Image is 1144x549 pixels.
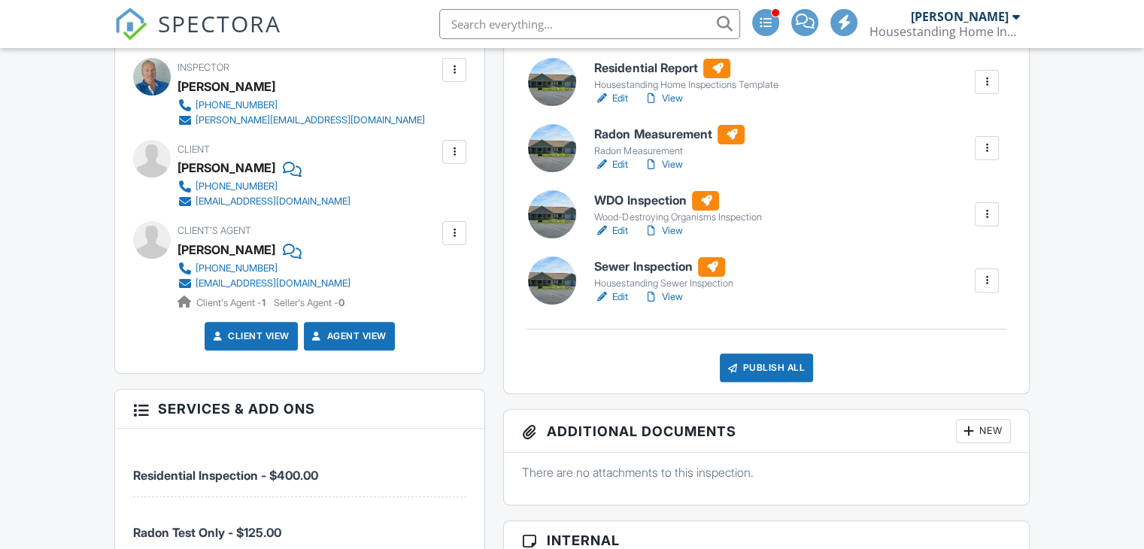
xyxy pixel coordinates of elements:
[196,196,350,208] div: [EMAIL_ADDRESS][DOMAIN_NAME]
[594,59,778,92] a: Residential Report Housestanding Home Inspections Template
[178,238,275,261] a: [PERSON_NAME]
[720,353,814,382] div: Publish All
[439,9,740,39] input: Search everything...
[133,440,466,496] li: Service: Residential Inspection
[643,91,682,106] a: View
[178,276,350,291] a: [EMAIL_ADDRESS][DOMAIN_NAME]
[594,191,761,224] a: WDO Inspection Wood-Destroying Organisms Inspection
[911,9,1009,24] div: [PERSON_NAME]
[594,211,761,223] div: Wood-Destroying Organisms Inspection
[594,223,628,238] a: Edit
[594,191,761,211] h6: WDO Inspection
[196,278,350,290] div: [EMAIL_ADDRESS][DOMAIN_NAME]
[643,223,682,238] a: View
[594,145,745,157] div: Radon Measurement
[274,297,344,308] span: Seller's Agent -
[158,8,281,39] span: SPECTORA
[594,257,733,290] a: Sewer Inspection Housestanding Sewer Inspection
[178,144,210,155] span: Client
[178,261,350,276] a: [PHONE_NUMBER]
[956,419,1011,443] div: New
[196,262,278,274] div: [PHONE_NUMBER]
[504,410,1029,453] h3: Additional Documents
[522,464,1011,481] p: There are no attachments to this inspection.
[133,468,318,483] span: Residential Inspection - $400.00
[115,390,484,429] h3: Services & Add ons
[196,99,278,111] div: [PHONE_NUMBER]
[594,79,778,91] div: Housestanding Home Inspections Template
[594,125,745,144] h6: Radon Measurement
[594,59,778,78] h6: Residential Report
[338,297,344,308] strong: 0
[594,290,628,305] a: Edit
[178,194,350,209] a: [EMAIL_ADDRESS][DOMAIN_NAME]
[114,8,147,41] img: The Best Home Inspection Software - Spectora
[178,98,425,113] a: [PHONE_NUMBER]
[114,20,281,52] a: SPECTORA
[210,329,290,344] a: Client View
[594,125,745,158] a: Radon Measurement Radon Measurement
[594,278,733,290] div: Housestanding Sewer Inspection
[643,290,682,305] a: View
[178,225,251,236] span: Client's Agent
[594,157,628,172] a: Edit
[196,180,278,193] div: [PHONE_NUMBER]
[594,257,733,277] h6: Sewer Inspection
[262,297,266,308] strong: 1
[178,113,425,128] a: [PERSON_NAME][EMAIL_ADDRESS][DOMAIN_NAME]
[178,75,275,98] div: [PERSON_NAME]
[178,156,275,179] div: [PERSON_NAME]
[309,329,387,344] a: Agent View
[643,157,682,172] a: View
[196,114,425,126] div: [PERSON_NAME][EMAIL_ADDRESS][DOMAIN_NAME]
[178,62,229,73] span: Inspector
[196,297,268,308] span: Client's Agent -
[178,179,350,194] a: [PHONE_NUMBER]
[869,24,1020,39] div: Housestanding Home Inspections
[594,91,628,106] a: Edit
[133,525,281,540] span: Radon Test Only - $125.00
